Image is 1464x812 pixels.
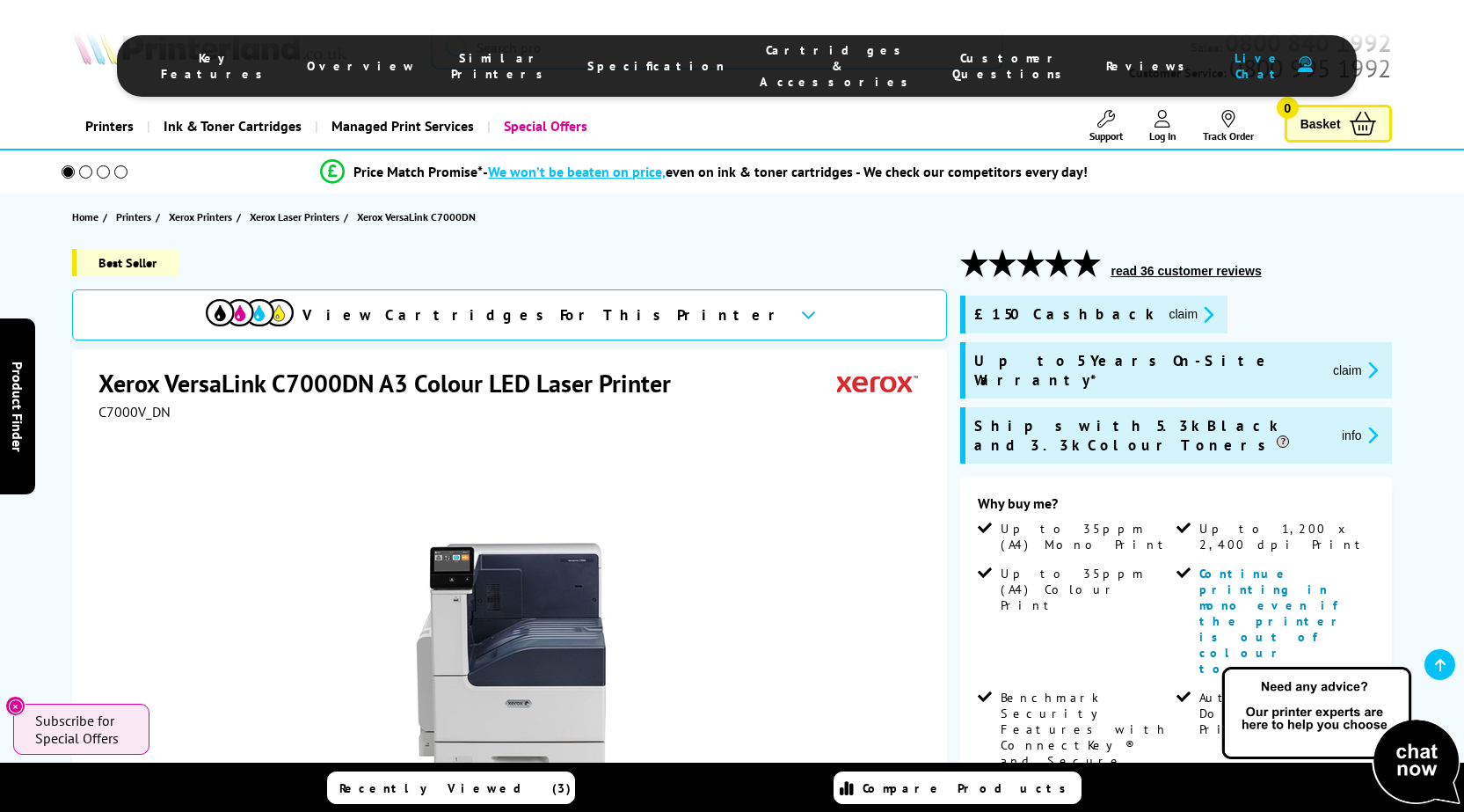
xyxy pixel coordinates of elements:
span: Subscribe for Special Offers [35,712,132,747]
span: C7000V_DN [98,403,171,421]
a: Special Offers [487,104,601,149]
span: Automatic Double Sided Printing [1199,690,1371,737]
a: Xerox VersaLink C7000DN [357,208,480,226]
span: Price Match Promise* [353,163,483,180]
a: Managed Print Services [315,104,487,149]
img: user-headset-duotone.svg [1298,56,1313,73]
a: Xerox Laser Printers [250,208,344,226]
span: We won’t be beaten on price, [488,163,666,180]
button: promo-description [1163,304,1219,325]
span: Up to 35ppm (A4) Mono Print [1001,521,1172,552]
a: Ink & Toner Cartridges [147,104,315,149]
span: Best Seller [72,249,178,276]
button: read 36 customer reviews [1105,263,1266,279]
span: Cartridges & Accessories [760,42,917,90]
span: Continue printing in mono even if the printer is out of colour toners [1199,566,1347,677]
span: Xerox VersaLink C7000DN [357,208,476,226]
button: Close [5,696,25,716]
span: Up to 5 Years On-Site Warranty* [974,351,1318,390]
span: Log In [1149,129,1176,143]
span: Specification [587,58,725,74]
a: Home [72,208,103,226]
a: Log In [1149,110,1176,143]
span: Home [72,208,98,226]
span: Recently Viewed (3) [339,780,572,796]
span: Reviews [1106,58,1194,74]
span: Up to 1,200 x 2,400 dpi Print [1199,521,1371,552]
span: Compare Products [863,780,1075,796]
h1: Xerox VersaLink C7000DN A3 Colour LED Laser Printer [98,367,688,399]
span: Basket [1300,112,1341,135]
img: View Cartridges [206,299,294,326]
span: Support [1089,129,1123,143]
span: 0 [1277,97,1299,119]
span: Ink & Toner Cartridges [164,104,302,149]
img: Xerox VersaLink C7000DN [339,456,684,801]
a: Basket 0 [1285,105,1392,143]
span: Xerox Laser Printers [250,208,339,226]
a: Printers [72,104,147,149]
a: Track Order [1203,110,1254,143]
div: Why buy me? [978,494,1373,521]
span: View Cartridges For This Printer [302,305,786,325]
li: modal_Promise [38,157,1372,187]
a: Xerox Printers [169,208,237,226]
a: Support [1089,110,1123,143]
span: Product Finder [9,361,26,451]
a: Compare Products [834,772,1082,804]
button: promo-description [1337,425,1383,445]
div: - even on ink & toner cartridges - We check our competitors every day! [483,163,1088,180]
span: Customer Questions [952,50,1071,82]
span: £150 Cashback [974,304,1154,325]
span: Key Features [161,50,272,82]
a: Recently Viewed (3) [327,772,575,804]
span: Benchmark Security Features with ConnectKey® and Secure Print Technology [1001,690,1172,801]
span: Live Chat [1229,50,1289,82]
span: Ships with 5.3k Black and 3.3k Colour Toners [974,416,1328,455]
span: Up to 35ppm (A4) Colour Print [1001,566,1172,613]
a: Printers [116,208,156,226]
img: Xerox [837,367,918,399]
span: Xerox Printers [169,208,232,226]
span: Printers [116,208,151,226]
span: Similar Printers [451,50,552,82]
button: promo-description [1328,360,1383,380]
span: Overview [307,58,416,74]
img: Open Live Chat window [1218,664,1464,808]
